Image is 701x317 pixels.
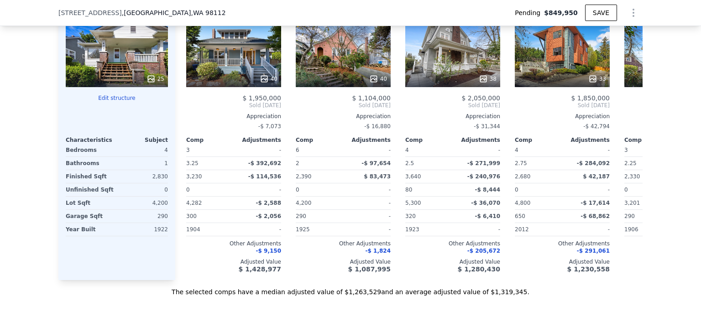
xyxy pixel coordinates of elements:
[296,157,341,170] div: 2
[234,136,281,144] div: Adjustments
[117,136,168,144] div: Subject
[581,213,610,219] span: -$ 68,862
[624,157,670,170] div: 2.25
[66,183,115,196] div: Unfinished Sqft
[348,265,391,273] span: $ 1,087,995
[577,248,610,254] span: -$ 291,061
[471,200,500,206] span: -$ 36,070
[186,200,202,206] span: 4,282
[345,183,391,196] div: -
[583,123,610,130] span: -$ 42,794
[515,113,610,120] div: Appreciation
[588,74,606,83] div: 33
[58,280,643,296] div: The selected comps have a median adjusted value of $1,263,529 and an average adjusted value of $1...
[624,136,672,144] div: Comp
[186,258,281,265] div: Adjusted Value
[564,223,610,236] div: -
[186,102,281,109] span: Sold [DATE]
[624,173,640,180] span: 2,330
[364,123,391,130] span: -$ 16,880
[405,113,500,120] div: Appreciation
[343,136,391,144] div: Adjustments
[515,147,518,153] span: 4
[66,136,117,144] div: Characteristics
[366,248,391,254] span: -$ 1,824
[186,213,197,219] span: 300
[577,160,610,166] span: -$ 284,092
[119,183,168,196] div: 0
[66,94,168,102] button: Edit structure
[571,94,610,102] span: $ 1,850,000
[66,197,115,209] div: Lot Sqft
[345,223,391,236] div: -
[352,94,391,102] span: $ 1,104,000
[364,173,391,180] span: $ 83,473
[458,265,500,273] span: $ 1,280,430
[515,187,518,193] span: 0
[296,113,391,120] div: Appreciation
[186,136,234,144] div: Comp
[119,197,168,209] div: 4,200
[467,160,500,166] span: -$ 271,999
[296,102,391,109] span: Sold [DATE]
[186,147,190,153] span: 3
[474,123,500,130] span: -$ 31,344
[361,160,391,166] span: -$ 97,654
[235,183,281,196] div: -
[369,74,387,83] div: 40
[405,213,416,219] span: 320
[119,210,168,223] div: 290
[515,240,610,247] div: Other Adjustments
[296,187,299,193] span: 0
[66,223,115,236] div: Year Built
[624,147,628,153] span: 3
[479,74,497,83] div: 38
[585,5,617,21] button: SAVE
[345,197,391,209] div: -
[119,144,168,156] div: 4
[475,187,500,193] span: -$ 8,444
[119,170,168,183] div: 2,830
[467,248,500,254] span: -$ 205,672
[515,8,544,17] span: Pending
[564,183,610,196] div: -
[455,144,500,156] div: -
[186,157,232,170] div: 3.25
[186,240,281,247] div: Other Adjustments
[405,200,421,206] span: 5,300
[242,94,281,102] span: $ 1,950,000
[186,187,190,193] span: 0
[248,173,281,180] span: -$ 114,536
[235,144,281,156] div: -
[544,8,578,17] span: $849,950
[405,223,451,236] div: 1923
[455,223,500,236] div: -
[515,173,530,180] span: 2,680
[624,223,670,236] div: 1906
[581,200,610,206] span: -$ 17,614
[345,144,391,156] div: -
[405,102,500,109] span: Sold [DATE]
[405,240,500,247] div: Other Adjustments
[624,187,628,193] span: 0
[66,170,115,183] div: Finished Sqft
[146,74,164,83] div: 25
[296,200,311,206] span: 4,200
[515,136,562,144] div: Comp
[515,200,530,206] span: 4,800
[515,258,610,265] div: Adjusted Value
[467,173,500,180] span: -$ 240,976
[515,223,560,236] div: 2012
[567,265,610,273] span: $ 1,230,558
[66,144,115,156] div: Bedrooms
[256,200,281,206] span: -$ 2,588
[248,160,281,166] span: -$ 392,692
[562,136,610,144] div: Adjustments
[186,223,232,236] div: 1904
[461,94,500,102] span: $ 2,050,000
[405,187,412,193] span: 80
[515,213,525,219] span: 650
[345,210,391,223] div: -
[515,102,610,109] span: Sold [DATE]
[564,144,610,156] div: -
